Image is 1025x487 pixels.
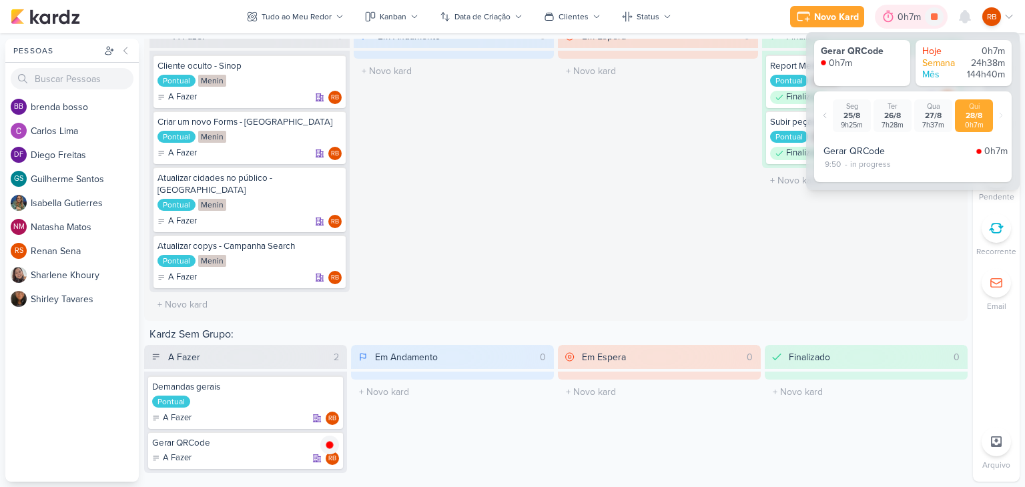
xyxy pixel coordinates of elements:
div: Rogerio Bispo [328,147,342,160]
div: 26/8 [876,111,909,121]
div: Atualizar copys - Campanha Search [157,240,342,252]
p: A Fazer [163,452,192,465]
img: Carlos Lima [11,123,27,139]
div: 0 [741,350,758,364]
p: GS [14,175,23,183]
p: A Fazer [163,412,192,425]
div: Pontual [770,75,808,87]
div: Responsável: Rogerio Bispo [328,215,342,228]
div: Seg [835,102,868,111]
p: NM [13,223,25,231]
div: 28/8 [958,111,990,121]
div: D i e g o F r e i t a s [31,148,139,162]
p: RB [328,456,336,462]
p: Recorrente [976,246,1016,258]
input: + Novo kard [767,382,965,402]
div: 7h28m [876,121,909,129]
div: 0h7m [829,57,852,69]
div: b r e n d a b o s s o [31,100,139,114]
div: Semana [922,57,962,69]
div: A Fazer [157,215,197,228]
div: A Fazer [157,91,197,104]
div: Menin [198,255,226,267]
div: Pontual [157,255,196,267]
div: Pessoas [11,45,101,57]
p: RS [15,248,23,255]
div: Pontual [157,75,196,87]
div: Diego Freitas [11,147,27,163]
div: Gerar QRCode [821,45,904,57]
div: R e n a n S e n a [31,244,139,258]
p: Arquivo [982,459,1010,471]
div: Em Andamento [375,350,438,364]
div: G u i l h e r m e S a n t o s [31,172,139,186]
div: Report Menin [770,60,954,72]
div: Renan Sena [11,243,27,259]
input: + Novo kard [561,61,755,81]
div: Criar um novo Forms - Verona [157,116,342,128]
img: Shirley Tavares [11,291,27,307]
div: Atualizar cidades no público - Verona [157,172,342,196]
p: RB [331,219,339,225]
div: Pontual [157,131,196,143]
p: RB [987,11,997,23]
input: + Novo kard [356,61,551,81]
div: I s a b e l l a G u t i e r r e s [31,196,139,210]
div: Ter [876,102,909,111]
div: Pontual [770,131,808,143]
p: Finalizado [786,91,824,104]
div: Menin [198,75,226,87]
div: Natasha Matos [11,219,27,235]
div: 2 [328,350,344,364]
img: Sharlene Khoury [11,267,27,283]
div: Responsável: Rogerio Bispo [326,412,339,425]
p: RB [331,275,339,282]
div: Rogerio Bispo [326,452,339,465]
div: Gerar QRCode [152,437,339,449]
input: + Novo kard [354,382,551,402]
img: tracking [821,60,826,65]
input: + Novo kard [561,382,758,402]
p: RB [331,151,339,157]
p: RB [328,416,336,422]
div: brenda bosso [11,99,27,115]
div: 0 [948,350,965,364]
div: 25/8 [835,111,868,121]
div: 144h40m [965,69,1005,81]
div: Rogerio Bispo [326,412,339,425]
div: S h a r l e n e K h o u r y [31,268,139,282]
div: S h i r l e y T a v a r e s [31,292,139,306]
div: 0h7m [965,45,1005,57]
img: tracking [976,149,982,154]
input: + Novo kard [765,171,960,190]
div: Finalizado [770,91,829,104]
div: Cliente oculto - Sinop [157,60,342,72]
div: N a t a s h a M a t o s [31,220,139,234]
div: Qui [958,102,990,111]
p: Finalizado [786,147,824,160]
div: Finalizado [789,350,830,364]
div: 0h7m [898,10,925,24]
p: A Fazer [168,215,197,228]
p: A Fazer [168,91,197,104]
div: Responsável: Rogerio Bispo [328,271,342,284]
div: 0 [535,350,551,364]
div: - [842,158,850,170]
p: Email [987,300,1006,312]
div: Finalizado [770,147,829,160]
div: A Fazer [157,271,197,284]
img: tracking [320,436,339,454]
div: C a r l o s L i m a [31,124,139,138]
p: A Fazer [168,271,197,284]
div: Menin [198,131,226,143]
div: Responsável: Rogerio Bispo [326,452,339,465]
div: A Fazer [168,350,200,364]
div: Subir peças Ale - Sinop [770,116,954,128]
input: + Novo kard [152,295,347,314]
div: Gerar QRCode [823,144,971,158]
button: Novo Kard [790,6,864,27]
div: Guilherme Santos [11,171,27,187]
div: Rogerio Bispo [328,91,342,104]
div: A Fazer [152,412,192,425]
img: kardz.app [11,9,80,25]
